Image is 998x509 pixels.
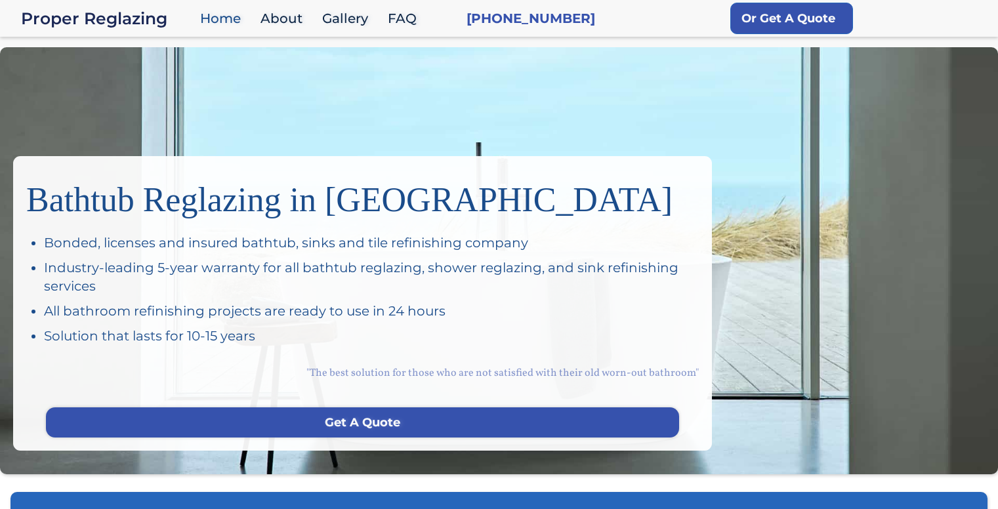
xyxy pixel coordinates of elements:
[26,352,699,394] div: "The best solution for those who are not satisfied with their old worn-out bathroom"
[26,169,699,220] h1: Bathtub Reglazing in [GEOGRAPHIC_DATA]
[46,407,679,438] a: Get A Quote
[254,5,316,33] a: About
[44,234,699,252] div: Bonded, licenses and insured bathtub, sinks and tile refinishing company
[467,9,595,28] a: [PHONE_NUMBER]
[194,5,254,33] a: Home
[316,5,381,33] a: Gallery
[21,9,194,28] div: Proper Reglazing
[44,327,699,345] div: Solution that lasts for 10-15 years
[44,302,699,320] div: All bathroom refinishing projects are ready to use in 24 hours
[44,258,699,295] div: Industry-leading 5-year warranty for all bathtub reglazing, shower reglazing, and sink refinishin...
[730,3,853,34] a: Or Get A Quote
[21,9,194,28] a: home
[381,5,430,33] a: FAQ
